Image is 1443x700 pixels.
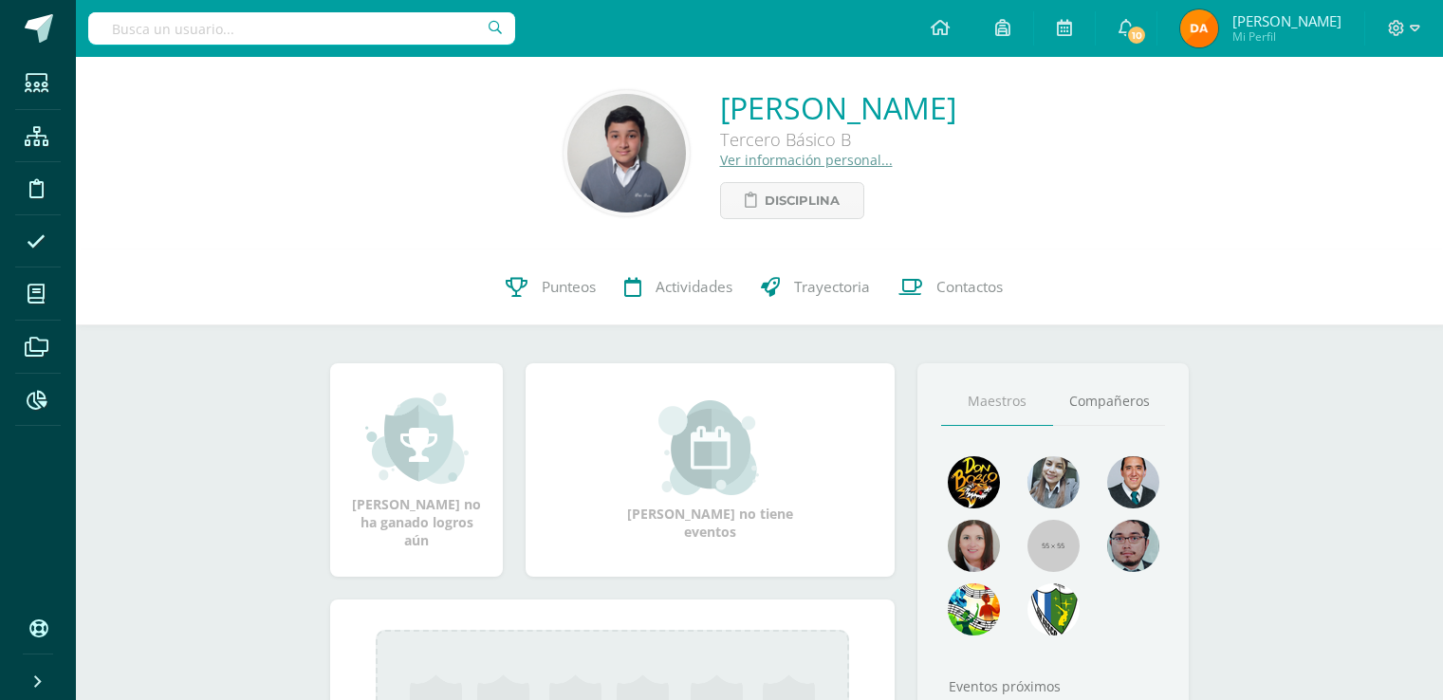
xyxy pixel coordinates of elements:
a: Contactos [884,249,1017,325]
img: 6e7c8ff660ca3d407ab6d57b0593547c.png [1027,583,1080,636]
img: eec80b72a0218df6e1b0c014193c2b59.png [1107,456,1159,508]
a: Trayectoria [747,249,884,325]
span: Trayectoria [794,277,870,297]
a: Compañeros [1053,378,1165,426]
div: Tercero Básico B [720,128,956,151]
a: Actividades [610,249,747,325]
div: Eventos próximos [941,677,1165,695]
img: 55x55 [1027,520,1080,572]
img: d0e54f245e8330cebada5b5b95708334.png [1107,520,1159,572]
div: [PERSON_NAME] no ha ganado logros aún [349,391,484,549]
input: Busca un usuario... [88,12,515,45]
a: [PERSON_NAME] [720,87,956,128]
span: Disciplina [765,183,840,218]
span: Contactos [936,277,1003,297]
img: 45bd7986b8947ad7e5894cbc9b781108.png [1027,456,1080,508]
span: Actividades [656,277,732,297]
a: Punteos [491,249,610,325]
a: Ver información personal... [720,151,893,169]
span: [PERSON_NAME] [1232,11,1341,30]
a: Maestros [941,378,1053,426]
img: de6d763d3cc5f9a5a5b9b10427d17376.png [567,94,686,212]
img: a43eca2235894a1cc1b3d6ce2f11d98a.png [948,583,1000,636]
img: 82a5943632aca8211823fb2e9800a6c1.png [1180,9,1218,47]
span: Punteos [542,277,596,297]
div: [PERSON_NAME] no tiene eventos [616,400,805,541]
span: Mi Perfil [1232,28,1341,45]
span: 10 [1126,25,1147,46]
img: 29fc2a48271e3f3676cb2cb292ff2552.png [948,456,1000,508]
a: Disciplina [720,182,864,219]
img: achievement_small.png [365,391,469,486]
img: 67c3d6f6ad1c930a517675cdc903f95f.png [948,520,1000,572]
img: event_small.png [658,400,762,495]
